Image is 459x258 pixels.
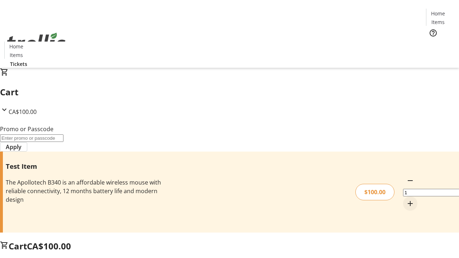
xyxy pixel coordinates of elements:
[403,173,417,188] button: Decrement by one
[426,26,440,40] button: Help
[6,143,22,151] span: Apply
[4,60,33,68] a: Tickets
[431,10,445,17] span: Home
[27,240,71,252] span: CA$100.00
[426,42,455,49] a: Tickets
[355,184,394,200] div: $100.00
[4,25,68,61] img: Orient E2E Organization Bl9wGeQ9no's Logo
[10,51,23,59] span: Items
[9,108,37,116] span: CA$100.00
[9,43,23,50] span: Home
[5,51,28,59] a: Items
[6,178,162,204] div: The Apollotech B340 is an affordable wireless mouse with reliable connectivity, 12 months battery...
[10,60,27,68] span: Tickets
[5,43,28,50] a: Home
[403,196,417,211] button: Increment by one
[431,18,445,26] span: Items
[6,161,162,171] h3: Test Item
[432,42,449,49] span: Tickets
[426,10,449,17] a: Home
[426,18,449,26] a: Items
